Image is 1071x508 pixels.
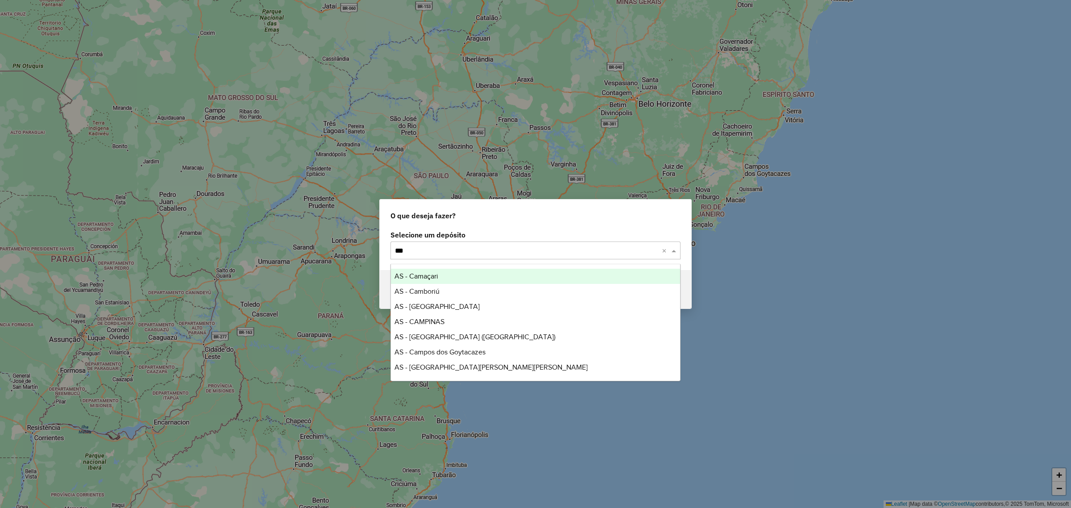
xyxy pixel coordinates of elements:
span: AS - [GEOGRAPHIC_DATA][PERSON_NAME][PERSON_NAME] [394,363,588,371]
span: Clear all [662,245,669,256]
span: AS - Camaçari [394,272,438,280]
span: O que deseja fazer? [390,210,456,221]
ng-dropdown-panel: Options list [390,264,681,381]
span: AS - [GEOGRAPHIC_DATA] ([GEOGRAPHIC_DATA]) [394,333,556,341]
span: AS - CAMPINAS [394,318,444,325]
span: AS - Campos dos Goytacazes [394,348,486,356]
label: Selecione um depósito [390,229,681,240]
span: AS - Camboriú [394,287,440,295]
span: AS - [GEOGRAPHIC_DATA] [394,303,480,310]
